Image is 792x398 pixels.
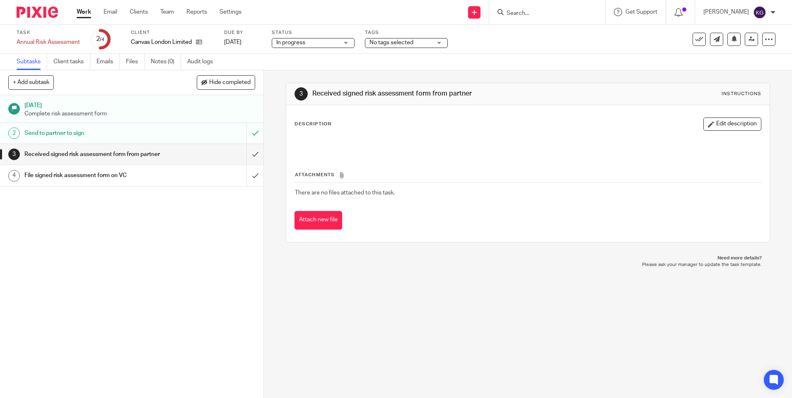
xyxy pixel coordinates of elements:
button: Edit description [703,117,761,131]
a: Emails [97,54,120,70]
span: [DATE] [224,39,241,45]
div: Instructions [722,91,761,97]
h1: Received signed risk assessment form from partner [24,148,167,161]
small: /4 [100,37,104,42]
div: 3 [295,87,308,101]
p: Complete risk assessment form [24,110,256,118]
img: svg%3E [753,6,766,19]
input: Search [506,10,580,17]
div: 4 [8,170,20,182]
div: 3 [8,149,20,160]
h1: Received signed risk assessment form from partner [312,89,546,98]
a: Subtasks [17,54,47,70]
p: [PERSON_NAME] [703,8,749,16]
a: Notes (0) [151,54,181,70]
span: In progress [276,40,305,46]
a: Settings [220,8,241,16]
img: Pixie [17,7,58,18]
label: Status [272,29,355,36]
a: Team [160,8,174,16]
h1: File signed risk assessment form on VC [24,169,167,182]
span: There are no files attached to this task. [295,190,395,196]
div: 2 [96,34,104,44]
a: Reports [186,8,207,16]
button: Attach new file [295,211,342,230]
a: Audit logs [187,54,219,70]
a: Work [77,8,91,16]
div: 2 [8,127,20,139]
p: Description [295,121,331,127]
div: Annual Risk Assessment [17,38,80,46]
a: Email [104,8,117,16]
a: Client tasks [53,54,90,70]
p: Need more details? [294,255,761,261]
h1: Send to partner to sign [24,127,167,139]
span: Get Support [625,9,657,15]
h1: [DATE] [24,99,256,110]
label: Task [17,29,80,36]
a: Clients [130,8,148,16]
p: Canvas London Limited [131,38,192,46]
a: Files [126,54,145,70]
span: Attachments [295,173,335,177]
span: Hide completed [209,79,251,86]
button: + Add subtask [8,75,54,89]
label: Client [131,29,214,36]
span: No tags selected [369,40,413,46]
button: Hide completed [197,75,255,89]
p: Please ask your manager to update the task template. [294,261,761,268]
label: Due by [224,29,261,36]
label: Tags [365,29,448,36]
